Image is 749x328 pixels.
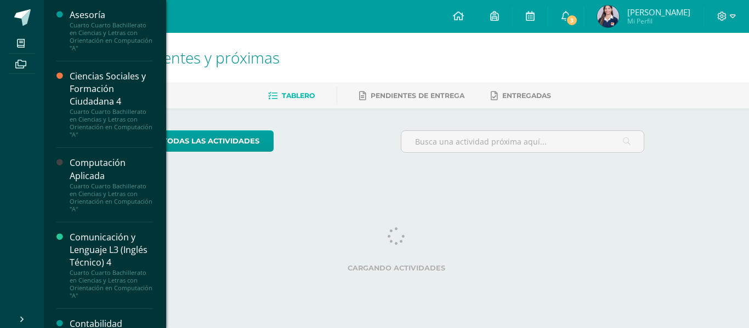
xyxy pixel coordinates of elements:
a: Comunicación y Lenguaje L3 (Inglés Técnico) 4Cuarto Cuarto Bachillerato en Ciencias y Letras con ... [70,231,153,300]
div: Comunicación y Lenguaje L3 (Inglés Técnico) 4 [70,231,153,269]
div: Cuarto Cuarto Bachillerato en Ciencias y Letras con Orientación en Computación "A" [70,21,153,52]
input: Busca una actividad próxima aquí... [401,131,644,152]
a: Ciencias Sociales y Formación Ciudadana 4Cuarto Cuarto Bachillerato en Ciencias y Letras con Orie... [70,70,153,139]
div: Computación Aplicada [70,157,153,182]
a: AsesoríaCuarto Cuarto Bachillerato en Ciencias y Letras con Orientación en Computación "A" [70,9,153,52]
img: 5a8423cc4ee1eb28b8038e3153c80471.png [597,5,619,27]
a: Computación AplicadaCuarto Cuarto Bachillerato en Ciencias y Letras con Orientación en Computació... [70,157,153,212]
span: Mi Perfil [627,16,690,26]
span: Pendientes de entrega [371,91,464,100]
a: Pendientes de entrega [359,87,464,105]
div: Cuarto Cuarto Bachillerato en Ciencias y Letras con Orientación en Computación "A" [70,108,153,139]
div: Cuarto Cuarto Bachillerato en Ciencias y Letras con Orientación en Computación "A" [70,269,153,300]
span: Actividades recientes y próximas [57,47,280,68]
span: Entregadas [502,91,551,100]
span: Tablero [282,91,315,100]
label: Cargando actividades [149,264,645,272]
div: Ciencias Sociales y Formación Ciudadana 4 [70,70,153,108]
a: todas las Actividades [149,130,274,152]
span: 3 [566,14,578,26]
a: Entregadas [491,87,551,105]
a: Tablero [268,87,315,105]
span: [PERSON_NAME] [627,7,690,18]
div: Cuarto Cuarto Bachillerato en Ciencias y Letras con Orientación en Computación "A" [70,182,153,213]
div: Asesoría [70,9,153,21]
